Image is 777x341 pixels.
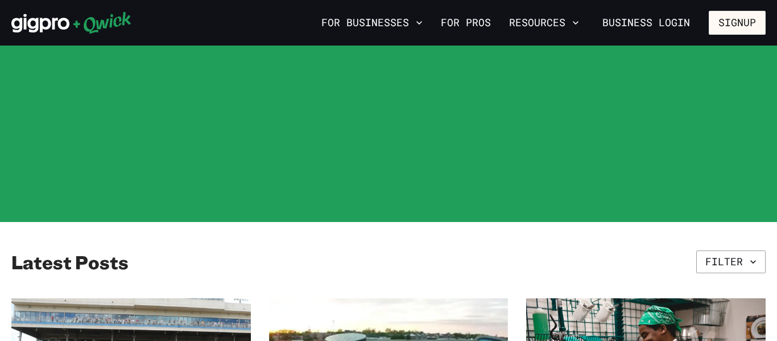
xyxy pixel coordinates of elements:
h2: Latest Posts [11,250,129,273]
a: For Pros [436,13,495,32]
button: For Businesses [317,13,427,32]
a: Business Login [593,11,700,35]
button: Resources [505,13,584,32]
button: Signup [709,11,766,35]
button: Filter [696,250,766,273]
